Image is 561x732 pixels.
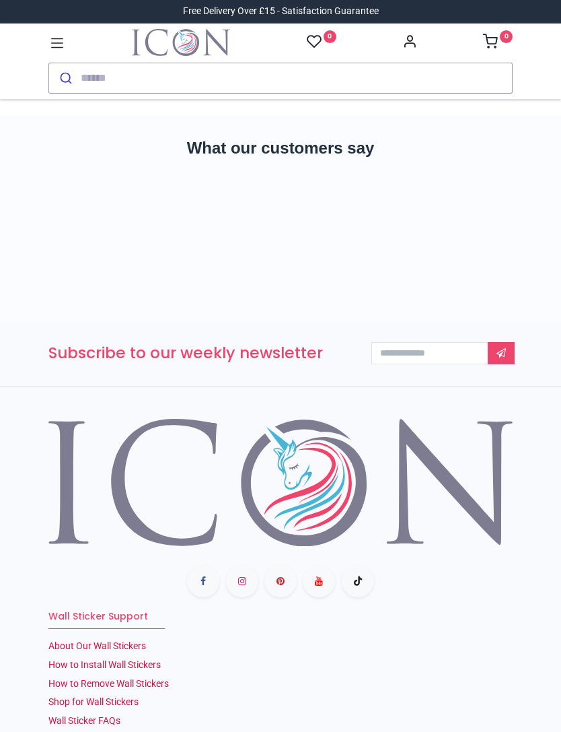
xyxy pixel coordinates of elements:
sup: 0 [500,30,513,43]
sup: 0 [324,30,336,43]
a: About Our Wall Stickers [48,640,146,651]
a: Account Info [402,38,417,48]
button: Submit [49,63,81,93]
h3: Subscribe to our weekly newsletter [48,342,351,364]
a: 0 [483,38,513,48]
a: How to Install Wall Stickers [48,659,161,670]
a: 0 [307,34,336,51]
iframe: Customer reviews powered by Trustpilot [48,183,513,277]
h2: What our customers say [48,137,513,160]
img: Icon Wall Stickers [132,29,230,56]
div: Free Delivery Over £15 - Satisfaction Guarantee [183,5,379,18]
a: How to Remove Wall Stickers [48,678,169,689]
a: Shop for Wall Stickers [48,696,139,707]
a: Logo of Icon Wall Stickers [132,29,230,56]
h6: Wall Sticker Support [48,610,513,624]
a: Wall Sticker FAQs [48,715,120,726]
